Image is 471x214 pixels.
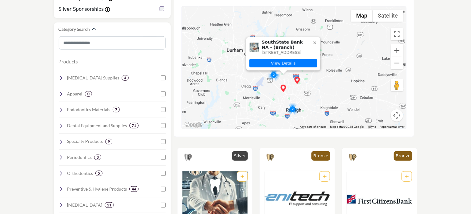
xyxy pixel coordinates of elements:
input: Select Specialty Products checkbox [161,139,166,144]
h4: Prosthodontics: Products for dental prostheses, such as crowns, bridges, dentures, and implants. [67,202,102,208]
h2: Category Search [59,26,90,32]
div: 71 Results For Dental Equipment and Supplies [129,123,139,128]
input: Silver Sponsorships checkbox [160,6,164,11]
div: 7 Results For Endodontics Materials [113,107,120,112]
h4: Endodontics Materials: Supplies for root canal treatments, including sealers, files, and obturati... [67,107,110,113]
span: [STREET_ADDRESS] [262,50,302,55]
button: Zoom out [391,57,403,69]
h4: Preventive & Hygiene Products: Fluorides, sealants, toothbrushes, and oral health maintenance pro... [67,186,127,192]
input: Select Prosthodontics checkbox [161,203,166,208]
img: Google [183,121,204,129]
div: Cluster of 2 locations (0 HQ, 2 Branches) Click to view companies [268,69,280,81]
h4: Specialty Products: Unique or advanced dental products tailored to specific needs and treatments. [67,138,103,144]
div: 5 Results For Orthodontics [95,171,102,176]
img: Silver Sponsorships Badge Icon [184,153,193,162]
b: 71 [132,123,136,128]
img: SouthState Bank NA [250,42,259,52]
button: Show satellite imagery [373,10,403,22]
p: Bronze [313,153,328,159]
button: Map camera controls [391,109,403,122]
a: Open this area in Google Maps (opens a new window) [183,121,204,129]
b: 5 [98,171,100,176]
a: Add To List [323,174,327,179]
div: 9 Results For Specialty Products [105,139,112,144]
input: Select Periodontics checkbox [161,155,166,160]
button: Products [59,58,78,65]
h4: Apparel: Clothing and uniforms for dental professionals. [67,91,82,97]
div: 44 Results For Preventive & Hygiene Products [129,186,139,192]
h4: Oral Surgery Supplies: Instruments and materials for surgical procedures, extractions, and bone g... [67,75,119,81]
label: Silver Sponsorships [59,6,104,13]
b: 44 [132,187,136,191]
div: SouthState Bank NA (Branch) [280,85,287,92]
a: Terms (opens in new tab) [367,125,376,128]
div: SouthState Bank NA (Branch) [294,77,301,84]
input: Select Oral Surgery Supplies checkbox [161,75,166,80]
div: Cluster of 2 locations (2 HQ, 0 Branches) Click to view companies [286,103,299,115]
a: Add To List [240,174,244,179]
button: Zoom in [391,44,403,57]
h4: Periodontics: Products for gum health, including scalers, regenerative materials, and treatment s... [67,154,92,160]
p: Bronze [396,153,411,159]
h4: Orthodontics: Brackets, wires, aligners, and tools for correcting dental misalignments. [67,170,93,176]
div: 0 Results For Apparel [85,91,92,97]
button: Toggle fullscreen view [391,28,403,40]
img: Bronze Sponsorships Badge Icon [348,153,357,162]
b: 0 [87,92,90,96]
input: Select Orthodontics checkbox [161,171,166,176]
input: Select Endodontics Materials checkbox [161,107,166,112]
a: Add To List [405,174,409,179]
button: Show street map [351,10,373,22]
span: SouthState Bank NA - (Branch) [262,40,310,50]
p: Silver [234,153,246,159]
b: 21 [107,203,111,207]
a: Report a map error [380,125,404,128]
button: Keyboard shortcuts [300,125,326,129]
b: 7 [115,107,117,112]
input: Search Category [59,36,166,50]
b: 3 [97,155,99,159]
button: Drag Pegman onto the map to open Street View [391,79,403,91]
input: Select Dental Equipment and Supplies checkbox [161,123,166,128]
span: Map data ©2025 Google [330,125,364,128]
div: 3 Results For Periodontics [94,155,101,160]
img: Bronze Sponsorships Badge Icon [266,153,275,162]
b: 4 [124,76,126,80]
div: 4 Results For Oral Surgery Supplies [122,75,129,81]
h4: Dental Equipment and Supplies: Essential dental chairs, lights, suction devices, and other clinic... [67,123,127,129]
input: Select Apparel checkbox [161,91,166,96]
div: 21 Results For Prosthodontics [105,202,114,208]
input: Select Preventive & Hygiene Products checkbox [161,187,166,192]
b: 9 [108,139,110,144]
a: View Details [249,59,317,67]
